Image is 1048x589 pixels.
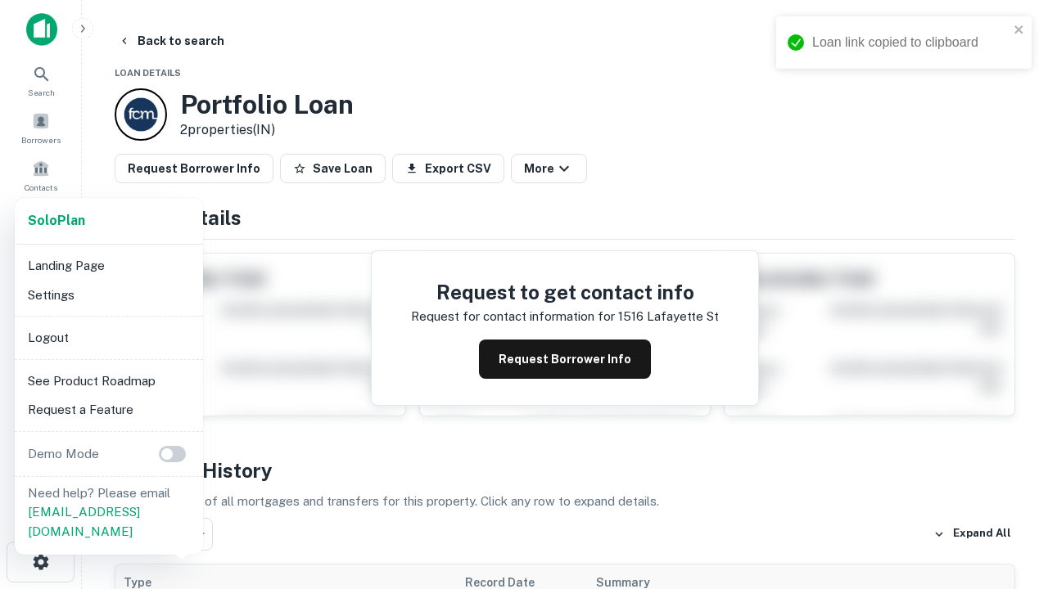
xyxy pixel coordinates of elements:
[812,33,1009,52] div: Loan link copied to clipboard
[28,213,85,228] strong: Solo Plan
[21,366,196,396] li: See Product Roadmap
[21,395,196,425] li: Request a Feature
[21,251,196,281] li: Landing Page
[28,505,140,538] a: [EMAIL_ADDRESS][DOMAIN_NAME]
[28,211,85,231] a: SoloPlan
[1014,23,1025,38] button: close
[21,323,196,353] li: Logout
[966,406,1048,484] iframe: Chat Widget
[21,281,196,310] li: Settings
[28,483,190,542] p: Need help? Please email
[21,444,106,464] p: Demo Mode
